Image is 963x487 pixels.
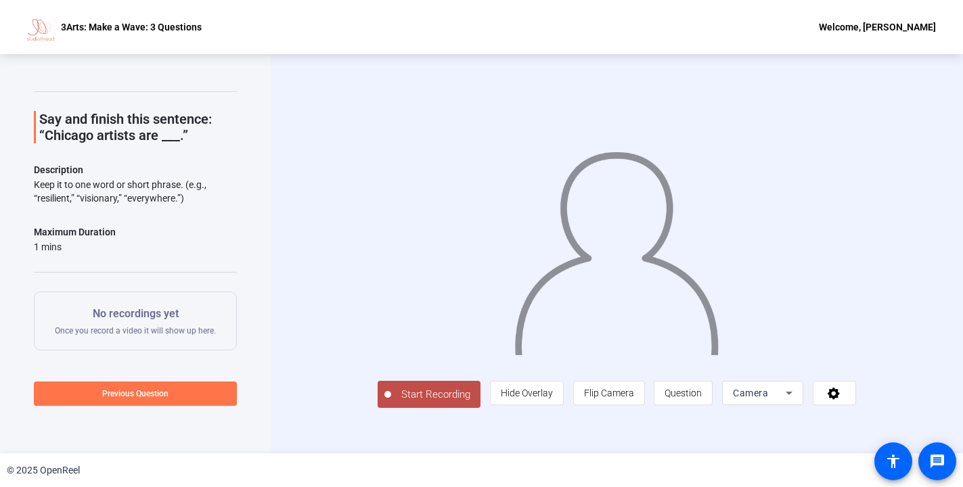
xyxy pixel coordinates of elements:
[378,381,480,408] button: Start Recording
[733,388,768,398] span: Camera
[514,139,721,354] img: overlay
[34,240,116,254] div: 1 mins
[501,388,553,398] span: Hide Overlay
[55,306,216,336] div: Once you record a video it will show up here.
[34,224,116,240] div: Maximum Duration
[885,453,901,469] mat-icon: accessibility
[584,388,634,398] span: Flip Camera
[34,178,237,205] div: Keep it to one word or short phrase. (e.g., “resilient,” “visionary,” “everywhere.”)
[819,19,936,35] div: Welcome, [PERSON_NAME]
[39,111,237,143] p: Say and finish this sentence: “Chicago artists are ___.”
[929,453,945,469] mat-icon: message
[34,381,237,406] button: Previous Question
[61,19,202,35] p: 3Arts: Make a Wave: 3 Questions
[27,14,54,41] img: OpenReel logo
[665,388,702,398] span: Question
[490,381,564,405] button: Hide Overlay
[391,387,480,402] span: Start Recording
[34,162,237,178] p: Description
[55,306,216,322] p: No recordings yet
[102,389,169,398] span: Previous Question
[7,463,80,478] div: © 2025 OpenReel
[654,381,713,405] button: Question
[573,381,645,405] button: Flip Camera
